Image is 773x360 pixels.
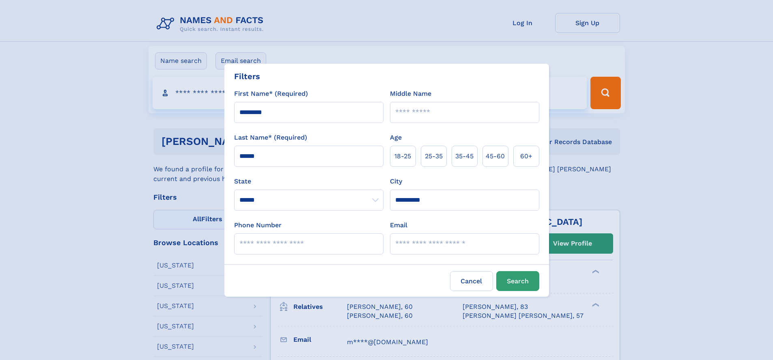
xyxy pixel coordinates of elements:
[390,220,407,230] label: Email
[394,151,411,161] span: 18‑25
[425,151,443,161] span: 25‑35
[496,271,539,291] button: Search
[234,70,260,82] div: Filters
[234,220,282,230] label: Phone Number
[234,177,383,186] label: State
[234,133,307,142] label: Last Name* (Required)
[450,271,493,291] label: Cancel
[390,89,431,99] label: Middle Name
[234,89,308,99] label: First Name* (Required)
[390,177,402,186] label: City
[520,151,532,161] span: 60+
[390,133,402,142] label: Age
[455,151,474,161] span: 35‑45
[486,151,505,161] span: 45‑60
